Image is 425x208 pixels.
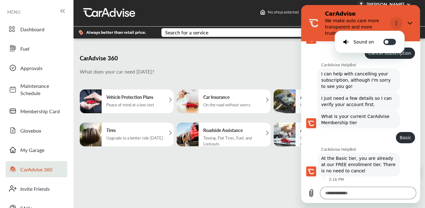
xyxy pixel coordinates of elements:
[6,79,67,100] a: Maintenance Schedule
[106,94,154,100] h5: Vehicle Protection Plans
[260,10,265,15] img: header-home-logo.8d720a4f.svg
[78,30,83,35] img: dollor_label_vector.a70140d1.svg
[86,31,146,34] span: Always better than retail price.
[177,80,271,113] a: Car InsuranceOn the road without worry
[203,102,250,108] div: On the road without worry
[367,2,404,7] div: [PERSON_NAME]
[6,142,67,158] a: My Garage
[80,54,416,62] h3: CarAdvise 360
[177,89,199,113] img: carinsurance.fb13e9e8b02ec0220ea6.png
[203,135,267,147] div: Towing, Flat Tires, Fuel, and Lockouts
[6,60,67,76] a: Approvals
[106,102,154,108] div: Peace of mind at a low cost
[80,80,174,113] a: Vehicle Protection PlansPeace of mind at a low cost
[80,68,416,75] p: What does your car need [DATE]?
[20,185,64,192] span: Invite Friends
[20,82,64,97] span: Maintenance Schedule
[274,80,367,113] a: Auto GlassClearer, safer drive
[300,102,334,108] div: Clearer, safer drive
[6,122,67,139] a: Glovebox
[6,21,67,37] a: Dashboard
[20,146,64,154] span: My Garage
[20,26,64,33] span: Dashboard
[274,123,296,146] img: auto_refinance.3d0be936257821d144f7.png
[80,113,174,146] a: TiresUpgrade to a better ride [DATE]
[177,123,199,146] img: RoadsideAssistance.4f786d1b325e87e8da9d.png
[6,40,67,57] a: Fuel
[300,94,334,100] h5: Auto Glass
[300,135,364,147] div: Check your rate in 5 min and save on your auto loan
[20,166,64,173] span: CarAdvise 360
[357,1,365,8] img: jVpblrzwTbfkPYzPPzSLxeg0AAAAASUVORK5CYII=
[80,89,102,113] img: extendwaranty.4eb900a90471681d172d.png
[274,89,296,113] img: autoglass.497e9b8ae54479b963bf.png
[165,30,208,35] div: Search for a service
[203,127,267,133] h5: Roadside Assistance
[268,10,299,15] span: No shop selected
[20,64,64,72] span: Approvals
[6,103,67,119] a: Membership Card
[106,135,163,141] div: Upgrade to a better ride [DATE]
[20,127,64,134] span: Glovebox
[7,9,20,14] span: MENU
[177,113,271,146] a: Roadside AssistanceTowing, Flat Tires, Fuel, and Lockouts
[300,127,364,133] h5: Auto Refinance
[6,161,67,177] a: CarAdvise 360
[6,180,67,197] a: Invite Friends
[20,45,64,52] span: Fuel
[203,94,250,100] h5: Car Insurance
[106,127,163,133] h5: Tires
[80,123,102,146] img: tires.661b48a65d8a7f3effe3.png
[406,2,411,7] img: WGsFRI8htEPBVLJbROoPRyZpYNWhNONpIPPETTm6eUC0GeLEiAAAAAElFTkSuQmCC
[20,108,64,115] span: Membership Card
[301,5,420,203] iframe: Messaging window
